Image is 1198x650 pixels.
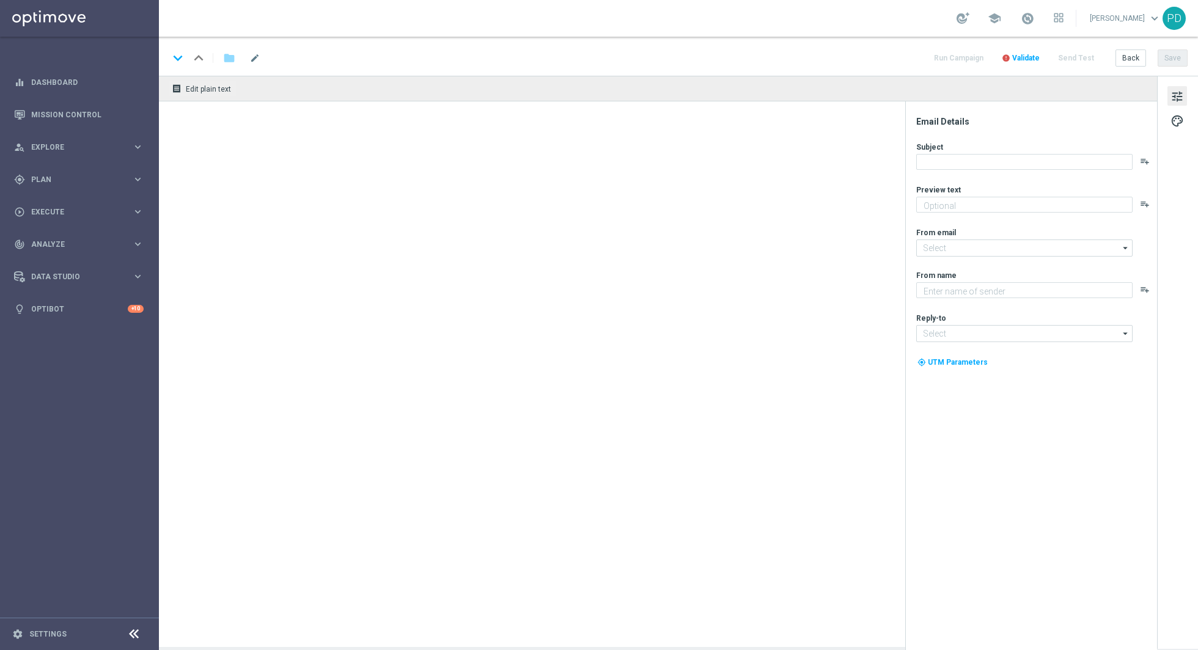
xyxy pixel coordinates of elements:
div: Optibot [14,293,144,325]
input: Select [916,325,1133,342]
i: settings [12,629,23,640]
i: receipt [172,84,182,93]
input: Select [916,239,1133,257]
div: Execute [14,206,132,217]
div: Analyze [14,239,132,250]
span: Edit plain text [186,85,231,93]
button: lightbulb Optibot +10 [13,304,144,314]
label: Preview text [916,185,961,195]
button: error Validate [1000,50,1042,67]
div: Explore [14,142,132,153]
button: gps_fixed Plan keyboard_arrow_right [13,175,144,184]
a: Optibot [31,293,128,325]
button: receipt Edit plain text [169,81,237,97]
i: equalizer [14,77,25,88]
span: Explore [31,144,132,151]
button: playlist_add [1140,285,1150,294]
div: Mission Control [14,98,144,131]
button: Back [1115,49,1146,67]
a: Mission Control [31,98,144,131]
button: equalizer Dashboard [13,78,144,87]
span: Analyze [31,241,132,248]
span: Validate [1012,54,1040,62]
i: track_changes [14,239,25,250]
span: Data Studio [31,273,132,280]
label: From email [916,228,956,238]
label: From name [916,271,957,280]
i: keyboard_arrow_right [132,271,144,282]
button: track_changes Analyze keyboard_arrow_right [13,239,144,249]
i: keyboard_arrow_right [132,141,144,153]
a: [PERSON_NAME]keyboard_arrow_down [1089,9,1163,27]
i: keyboard_arrow_down [169,49,187,67]
a: Settings [29,630,67,638]
i: arrow_drop_down [1120,240,1132,256]
label: Reply-to [916,313,946,323]
button: person_search Explore keyboard_arrow_right [13,142,144,152]
span: keyboard_arrow_down [1148,12,1161,25]
span: palette [1170,113,1184,129]
i: lightbulb [14,304,25,315]
span: tune [1170,89,1184,104]
button: playlist_add [1140,199,1150,209]
button: palette [1167,111,1187,130]
div: Plan [14,174,132,185]
div: PD [1163,7,1186,30]
div: +10 [128,305,144,313]
i: keyboard_arrow_right [132,173,144,185]
i: gps_fixed [14,174,25,185]
button: play_circle_outline Execute keyboard_arrow_right [13,207,144,217]
button: Data Studio keyboard_arrow_right [13,272,144,282]
span: Plan [31,176,132,183]
i: person_search [14,142,25,153]
button: my_location UTM Parameters [916,356,989,369]
button: tune [1167,86,1187,106]
div: Data Studio [14,271,132,282]
span: UTM Parameters [928,358,988,367]
button: Save [1158,49,1188,67]
i: keyboard_arrow_right [132,238,144,250]
button: playlist_add [1140,156,1150,166]
i: keyboard_arrow_right [132,206,144,217]
i: play_circle_outline [14,206,25,217]
div: Email Details [916,116,1156,127]
label: Subject [916,142,943,152]
span: school [988,12,1001,25]
i: error [1002,54,1010,62]
button: folder [222,48,237,68]
div: Dashboard [14,66,144,98]
i: my_location [917,358,926,367]
i: arrow_drop_down [1120,326,1132,341]
a: Dashboard [31,66,144,98]
i: folder [223,51,235,65]
button: Mission Control [13,110,144,120]
span: Execute [31,208,132,216]
span: mode_edit [249,53,260,64]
